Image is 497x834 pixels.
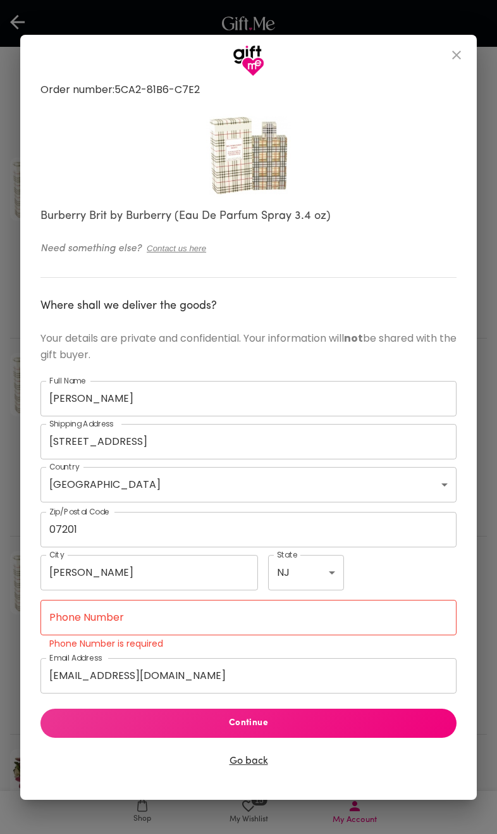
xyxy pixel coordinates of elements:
b: not [344,331,363,345]
p: Your details are private and confidential. Your information will be shared with the gift buyer. [40,330,457,363]
p: Order number: 5CA2-81B6-C7E2 [40,82,457,98]
span: Continue [51,716,446,730]
button: Contact us here [147,240,206,257]
i: Need something else? [40,244,142,254]
h6: Burberry Brit by Burberry (Eau De Parfum Spray 3.4 oz) [40,208,457,225]
button: Go back [230,753,268,769]
p: Phone Number is required [49,637,448,650]
h6: Where shall we deliver the goods? [40,298,457,315]
img: GiftMe Logo [233,45,264,77]
img: Gift Image [206,113,291,198]
i: Contact us here [147,244,206,253]
button: close [441,40,472,70]
button: Continue [40,709,457,738]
